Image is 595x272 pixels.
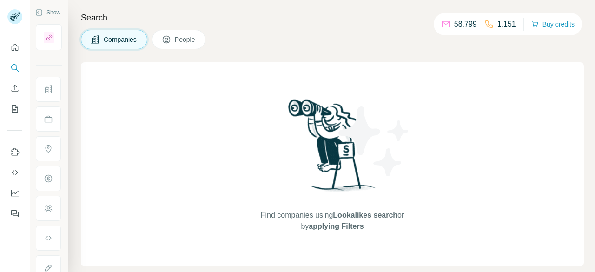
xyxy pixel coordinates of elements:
[531,18,575,31] button: Buy credits
[309,222,364,230] span: applying Filters
[29,6,67,20] button: Show
[332,100,416,183] img: Surfe Illustration - Stars
[7,144,22,160] button: Use Surfe on LinkedIn
[7,60,22,76] button: Search
[81,11,584,24] h4: Search
[7,205,22,222] button: Feedback
[497,19,516,30] p: 1,151
[258,210,407,232] span: Find companies using or by
[7,185,22,201] button: Dashboard
[104,35,138,44] span: Companies
[454,19,477,30] p: 58,799
[7,39,22,56] button: Quick start
[333,211,397,219] span: Lookalikes search
[7,80,22,97] button: Enrich CSV
[175,35,196,44] span: People
[7,100,22,117] button: My lists
[7,164,22,181] button: Use Surfe API
[284,97,381,200] img: Surfe Illustration - Woman searching with binoculars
